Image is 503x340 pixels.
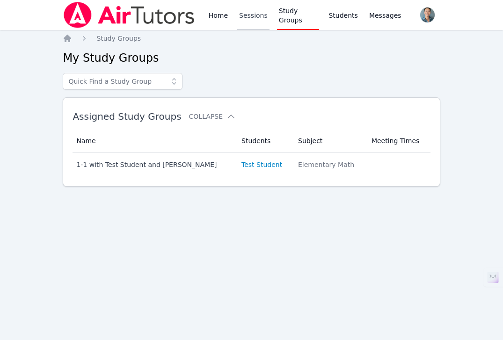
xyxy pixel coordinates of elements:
button: Collapse [189,112,236,121]
input: Quick Find a Study Group [63,73,182,90]
span: Messages [369,11,401,20]
span: Study Groups [96,35,141,42]
th: Students [236,130,292,152]
nav: Breadcrumb [63,34,440,43]
h2: My Study Groups [63,51,440,65]
a: Test Student [241,160,282,169]
div: Elementary Math [298,160,360,169]
img: Air Tutors [63,2,195,28]
span: Assigned Study Groups [73,111,181,122]
th: Subject [292,130,366,152]
div: 1-1 with Test Student and [PERSON_NAME] [76,160,230,169]
th: Meeting Times [366,130,430,152]
tr: 1-1 with Test Student and [PERSON_NAME]Test StudentElementary Math [73,152,430,177]
th: Name [73,130,236,152]
a: Study Groups [96,34,141,43]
